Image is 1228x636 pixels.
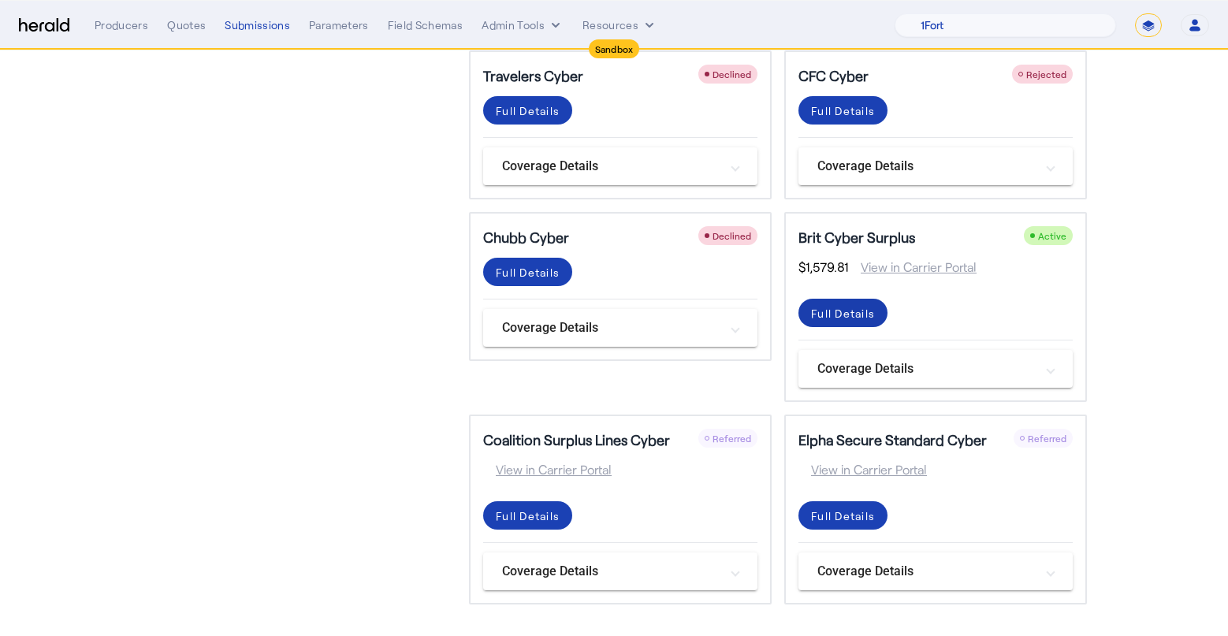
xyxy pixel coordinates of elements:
div: Full Details [496,264,560,281]
mat-expansion-panel-header: Coverage Details [798,552,1073,590]
div: Quotes [167,17,206,33]
span: $1,579.81 [798,258,848,277]
div: Sandbox [589,39,640,58]
button: Full Details [798,96,888,125]
mat-expansion-panel-header: Coverage Details [483,147,757,185]
div: Submissions [225,17,290,33]
span: Active [1038,230,1066,241]
div: Producers [95,17,148,33]
button: Resources dropdown menu [582,17,657,33]
h5: Coalition Surplus Lines Cyber [483,429,670,451]
button: Full Details [483,258,572,286]
button: Full Details [798,299,888,327]
h5: Brit Cyber Surplus [798,226,915,248]
h5: CFC Cyber [798,65,869,87]
mat-panel-title: Coverage Details [502,318,720,337]
div: Full Details [811,305,875,322]
h5: Chubb Cyber [483,226,569,248]
span: Declined [713,230,751,241]
span: View in Carrier Portal [483,460,612,479]
mat-panel-title: Coverage Details [817,157,1035,176]
mat-expansion-panel-header: Coverage Details [483,552,757,590]
div: Full Details [811,508,875,524]
div: Field Schemas [388,17,463,33]
mat-expansion-panel-header: Coverage Details [798,350,1073,388]
mat-expansion-panel-header: Coverage Details [483,309,757,347]
h5: Travelers Cyber [483,65,583,87]
mat-panel-title: Coverage Details [502,562,720,581]
span: Referred [1028,433,1066,444]
span: Declined [713,69,751,80]
mat-expansion-panel-header: Coverage Details [798,147,1073,185]
span: View in Carrier Portal [798,460,927,479]
button: Full Details [483,501,572,530]
mat-panel-title: Coverage Details [817,359,1035,378]
button: internal dropdown menu [482,17,564,33]
div: Full Details [811,102,875,119]
h5: Elpha Secure Standard Cyber [798,429,987,451]
span: Rejected [1026,69,1066,80]
span: Referred [713,433,751,444]
button: Full Details [483,96,572,125]
mat-panel-title: Coverage Details [817,562,1035,581]
img: Herald Logo [19,18,69,33]
div: Full Details [496,102,560,119]
div: Parameters [309,17,369,33]
span: View in Carrier Portal [848,258,977,277]
div: Full Details [496,508,560,524]
mat-panel-title: Coverage Details [502,157,720,176]
button: Full Details [798,501,888,530]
